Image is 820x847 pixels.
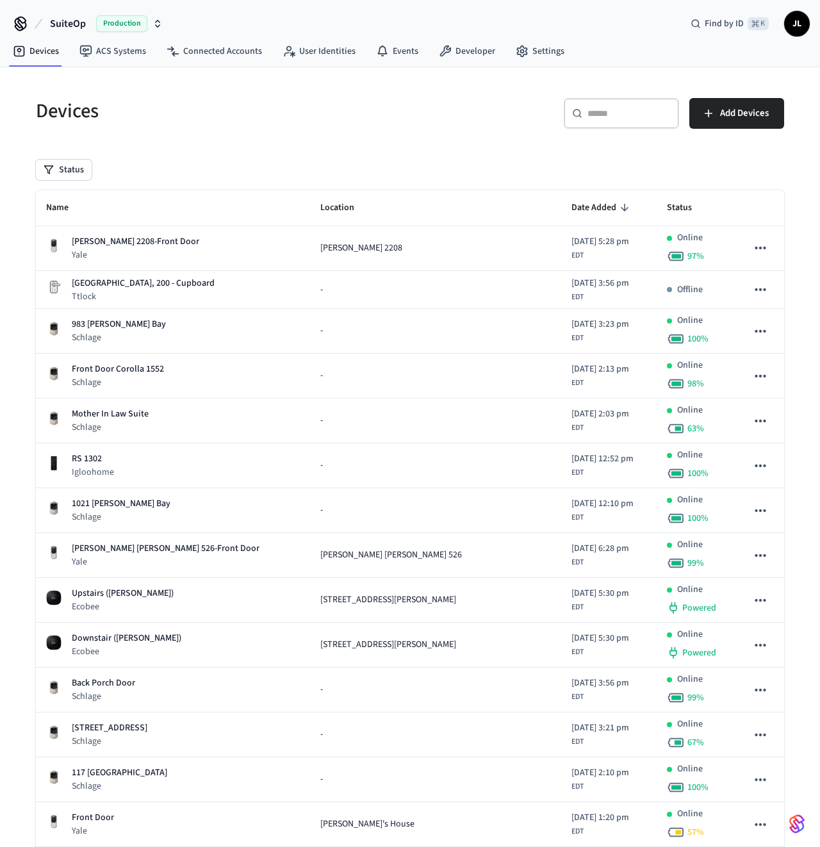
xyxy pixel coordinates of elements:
a: User Identities [272,40,366,63]
span: - [320,369,323,382]
div: America/New_York [571,235,629,261]
span: 67 % [687,736,704,749]
p: Front Door [72,811,114,825]
p: [PERSON_NAME] 2208-Front Door [72,235,199,249]
img: Placeholder Lock Image [46,279,61,295]
p: RS 1302 [72,452,114,466]
div: America/New_York [571,407,629,434]
div: America/New_York [571,632,629,658]
div: America/New_York [571,587,629,613]
p: Schlage [72,780,167,793]
p: Schlage [72,735,147,748]
p: Online [677,231,703,245]
p: Online [677,718,703,731]
p: Online [677,448,703,462]
img: Yale Assure Touchscreen Wifi Smart Lock, Satin Nickel, Front [46,238,61,254]
span: SuiteOp [50,16,86,31]
span: Production [96,15,147,32]
a: Devices [3,40,69,63]
p: Online [677,314,703,327]
span: EDT [571,691,584,703]
div: America/New_York [571,452,634,479]
img: Schlage Sense Smart Deadbolt with Camelot Trim, Front [46,411,61,426]
span: 57 % [687,826,704,839]
span: [DATE] 5:28 pm [571,235,629,249]
p: Online [677,493,703,507]
span: Name [46,198,85,218]
span: - [320,728,323,741]
span: Date Added [571,198,633,218]
p: Igloohome [72,466,114,479]
h5: Devices [36,98,402,124]
a: Events [366,40,429,63]
span: 63 % [687,422,704,435]
span: [DATE] 12:52 pm [571,452,634,466]
span: [DATE] 2:13 pm [571,363,629,376]
p: Downstair ([PERSON_NAME]) [72,632,181,645]
p: Yale [72,249,199,261]
span: EDT [571,602,584,613]
span: [STREET_ADDRESS][PERSON_NAME] [320,638,456,652]
div: America/New_York [571,497,634,523]
span: EDT [571,422,584,434]
p: Yale [72,555,259,568]
p: Back Porch Door [72,677,135,690]
span: JL [785,12,808,35]
span: Powered [682,646,716,659]
span: - [320,324,323,338]
img: Schlage Sense Smart Deadbolt with Camelot Trim, Front [46,680,61,695]
p: Schlage [72,511,170,523]
span: - [320,683,323,696]
p: [STREET_ADDRESS] [72,721,147,735]
p: 983 [PERSON_NAME] Bay [72,318,166,331]
span: 99 % [687,691,704,704]
span: 100 % [687,333,709,345]
span: 97 % [687,250,704,263]
p: Yale [72,825,114,837]
span: [DATE] 3:56 pm [571,677,629,690]
p: Ecobee [72,645,181,658]
p: Schlage [72,376,164,389]
img: SeamLogoGradient.69752ec5.svg [789,814,805,834]
span: [DATE] 3:21 pm [571,721,629,735]
p: [PERSON_NAME] [PERSON_NAME] 526-Front Door [72,542,259,555]
img: ecobee_lite_3 [46,635,61,650]
p: [GEOGRAPHIC_DATA], 200 - Cupboard [72,277,215,290]
img: ecobee_lite_3 [46,590,61,605]
p: Online [677,628,703,641]
span: 98 % [687,377,704,390]
p: Upstairs ([PERSON_NAME]) [72,587,174,600]
span: EDT [571,292,584,303]
p: Schlage [72,421,149,434]
span: [DATE] 3:56 pm [571,277,629,290]
span: [DATE] 6:28 pm [571,542,629,555]
img: igloohome_deadbolt_2e [46,456,61,471]
span: EDT [571,736,584,748]
p: Online [677,404,703,417]
span: Add Devices [720,105,769,122]
span: [PERSON_NAME] 2208 [320,242,402,255]
span: [DATE] 12:10 pm [571,497,634,511]
button: Add Devices [689,98,784,129]
span: EDT [571,557,584,568]
a: Developer [429,40,505,63]
p: Online [677,538,703,552]
span: - [320,283,323,297]
p: Mother In Law Suite [72,407,149,421]
p: Schlage [72,331,166,344]
span: [PERSON_NAME] [PERSON_NAME] 526 [320,548,462,562]
span: - [320,459,323,472]
span: EDT [571,377,584,389]
a: ACS Systems [69,40,156,63]
span: EDT [571,512,584,523]
p: Online [677,359,703,372]
span: EDT [571,467,584,479]
div: America/New_York [571,677,629,703]
img: Yale Assure Touchscreen Wifi Smart Lock, Satin Nickel, Front [46,814,61,830]
span: [STREET_ADDRESS][PERSON_NAME] [320,593,456,607]
a: Settings [505,40,575,63]
p: Front Door Corolla 1552 [72,363,164,376]
img: Schlage Sense Smart Deadbolt with Camelot Trim, Front [46,321,61,336]
span: EDT [571,333,584,344]
span: Status [667,198,709,218]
